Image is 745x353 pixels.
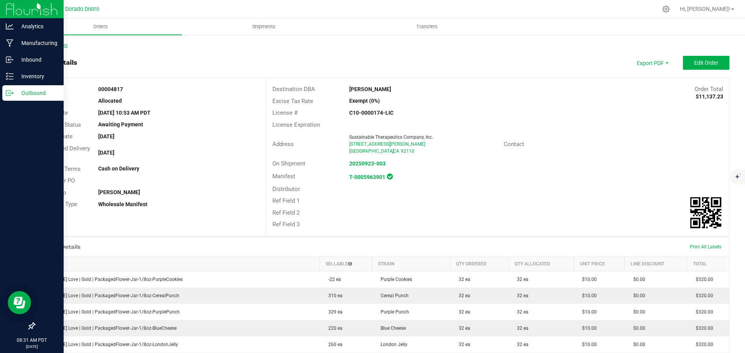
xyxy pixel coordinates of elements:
span: Contact [504,141,524,148]
span: London Jelly [377,342,407,347]
img: Scan me! [690,197,721,228]
span: 32 ea [513,293,528,298]
li: Export PDF [629,56,675,70]
span: In Sync [387,172,393,181]
span: Shipments [242,23,286,30]
a: 20250923-003 [349,160,386,167]
span: Blue Cheese [377,325,406,331]
span: $320.00 [692,293,713,298]
span: 32 ea [513,309,528,315]
th: Total [687,257,729,271]
p: 08:31 AM PDT [3,337,60,344]
span: Purple Cookies [377,277,412,282]
th: Sellable [320,257,372,271]
span: [US_STATE] Love | Gold | PackagedFlower-Jar-1/8oz-PurplePunch [40,309,180,315]
span: Distributor [272,186,300,193]
strong: [PERSON_NAME] [98,189,140,195]
strong: $11,137.23 [696,93,723,100]
span: License # [272,109,298,116]
span: [GEOGRAPHIC_DATA] [349,148,394,154]
span: 329 ea [324,309,343,315]
span: Edit Order [694,60,718,66]
p: Inbound [14,55,60,64]
span: $10.00 [578,342,597,347]
div: Manage settings [661,5,671,13]
inline-svg: Manufacturing [6,39,14,47]
span: 32 ea [455,293,470,298]
strong: [PERSON_NAME] [349,86,391,92]
span: [US_STATE] Love | Gold | PackagedFlower-Jar-1/8oz-PurpleCookies [40,277,183,282]
span: On Shipment [272,160,305,167]
span: [STREET_ADDRESS][PERSON_NAME] [349,141,425,147]
th: Strain [372,257,450,271]
span: $0.00 [629,293,645,298]
span: 260 ea [324,342,343,347]
p: Inventory [14,72,60,81]
th: Qty Ordered [450,257,508,271]
strong: C10-0000174-LIC [349,110,393,116]
span: Order Total [695,86,723,93]
inline-svg: Inventory [6,72,14,80]
p: Outbound [14,88,60,98]
qrcode: 00004817 [690,197,721,228]
strong: 00004817 [98,86,123,92]
span: Ref Field 3 [272,221,300,228]
strong: Cash on Delivery [98,165,139,172]
span: 32 ea [455,342,470,347]
span: Sustainable Therapeutics Company, Inc. [349,134,433,140]
span: Cereal Punch [377,293,409,298]
span: Requested Delivery Date [40,145,90,161]
span: $0.00 [629,309,645,315]
span: Excise Tax Rate [272,98,313,105]
a: Orders [19,19,182,35]
span: Ref Field 2 [272,209,300,216]
span: $320.00 [692,325,713,331]
strong: Allocated [98,98,122,104]
th: Item [35,257,320,271]
span: 310 ea [324,293,343,298]
th: Unit Price [573,257,624,271]
span: $0.00 [629,325,645,331]
iframe: Resource center [8,291,31,314]
a: Shipments [182,19,345,35]
span: 32 ea [513,342,528,347]
span: Purple Punch [377,309,409,315]
span: Transfers [406,23,448,30]
strong: Awaiting Payment [98,121,143,127]
strong: [DATE] 10:53 AM PDT [98,110,151,116]
span: El Dorado Distro [59,6,99,12]
a: Transfers [345,19,509,35]
inline-svg: Analytics [6,22,14,30]
strong: [DATE] [98,150,114,156]
th: Qty Allocated [508,257,573,271]
span: $10.00 [578,309,597,315]
a: T-0005963901 [349,174,385,180]
strong: Exempt (0%) [349,98,380,104]
p: [DATE] [3,344,60,350]
span: [US_STATE] Love | Gold | PackagedFlower-Jar-1/8oz-CerealPunch [40,293,179,298]
span: 92110 [401,148,414,154]
inline-svg: Inbound [6,56,14,64]
span: Orders [83,23,118,30]
span: Destination DBA [272,86,315,93]
span: [US_STATE] Love | Gold | PackagedFlower-Jar-1/8oz-BlueCheese [40,325,177,331]
span: $320.00 [692,309,713,315]
span: $10.00 [578,325,597,331]
span: [US_STATE] Love | Gold | PackagedFlower-Jar-1/8oz-LondonJelly [40,342,178,347]
span: -22 ea [324,277,341,282]
span: , [392,148,393,154]
span: Hi, [PERSON_NAME]! [680,6,730,12]
th: Line Discount [625,257,687,271]
strong: Wholesale Manifest [98,201,147,207]
span: License Expiration [272,121,320,128]
span: 32 ea [513,325,528,331]
p: Analytics [14,22,60,31]
span: 32 ea [455,309,470,315]
span: CA [393,148,399,154]
span: $10.00 [578,277,597,282]
strong: [DATE] [98,133,114,139]
span: $10.00 [578,293,597,298]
